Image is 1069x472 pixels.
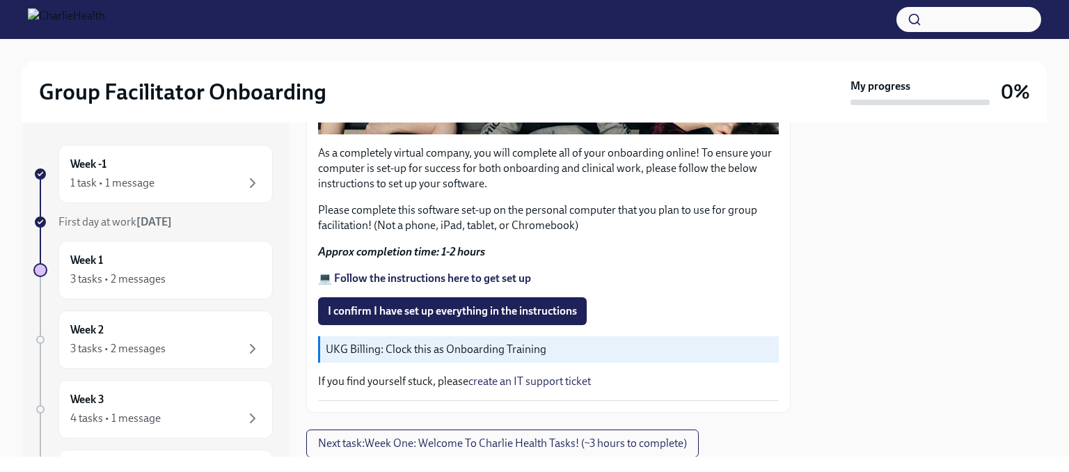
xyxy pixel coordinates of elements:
[33,214,273,230] a: First day at work[DATE]
[33,380,273,439] a: Week 34 tasks • 1 message
[318,297,587,325] button: I confirm I have set up everything in the instructions
[318,272,531,285] a: 💻 Follow the instructions here to get set up
[70,392,104,407] h6: Week 3
[306,430,699,457] button: Next task:Week One: Welcome To Charlie Health Tasks! (~3 hours to complete)
[33,145,273,203] a: Week -11 task • 1 message
[318,145,779,191] p: As a completely virtual company, you will complete all of your onboarding online! To ensure your ...
[318,245,485,258] strong: Approx completion time: 1-2 hours
[70,175,155,191] div: 1 task • 1 message
[318,374,779,389] p: If you find yourself stuck, please
[468,375,591,388] a: create an IT support ticket
[70,157,106,172] h6: Week -1
[1001,79,1030,104] h3: 0%
[326,342,773,357] p: UKG Billing: Clock this as Onboarding Training
[39,78,326,106] h2: Group Facilitator Onboarding
[70,253,103,268] h6: Week 1
[70,322,104,338] h6: Week 2
[136,215,172,228] strong: [DATE]
[58,215,172,228] span: First day at work
[70,411,161,426] div: 4 tasks • 1 message
[33,241,273,299] a: Week 13 tasks • 2 messages
[318,436,687,450] span: Next task : Week One: Welcome To Charlie Health Tasks! (~3 hours to complete)
[850,79,910,94] strong: My progress
[28,8,105,31] img: CharlieHealth
[328,304,577,318] span: I confirm I have set up everything in the instructions
[70,341,166,356] div: 3 tasks • 2 messages
[318,203,779,233] p: Please complete this software set-up on the personal computer that you plan to use for group faci...
[33,310,273,369] a: Week 23 tasks • 2 messages
[70,272,166,287] div: 3 tasks • 2 messages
